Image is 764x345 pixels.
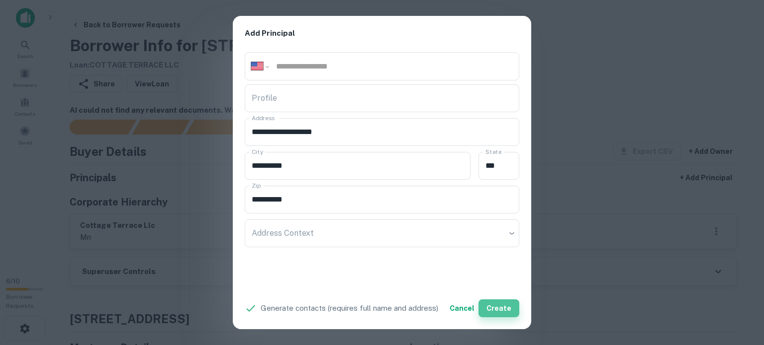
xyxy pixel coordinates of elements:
iframe: Chat Widget [714,266,764,313]
button: Create [478,299,519,317]
button: Cancel [446,299,478,317]
label: Address [252,114,275,122]
h2: Add Principal [233,16,531,51]
p: Generate contacts (requires full name and address) [261,302,438,314]
div: ​ [245,219,519,247]
label: Zip [252,181,261,190]
label: State [485,147,501,156]
label: City [252,147,263,156]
